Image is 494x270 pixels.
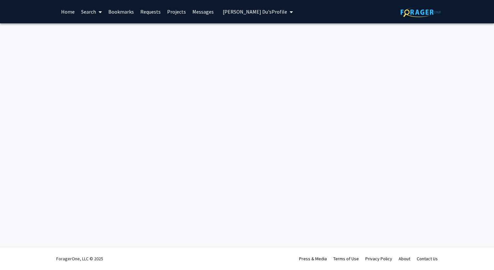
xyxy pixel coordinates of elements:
[78,0,105,23] a: Search
[223,8,287,15] span: [PERSON_NAME] Du's Profile
[105,0,137,23] a: Bookmarks
[164,0,189,23] a: Projects
[189,0,217,23] a: Messages
[137,0,164,23] a: Requests
[58,0,78,23] a: Home
[417,256,438,262] a: Contact Us
[333,256,359,262] a: Terms of Use
[365,256,392,262] a: Privacy Policy
[299,256,327,262] a: Press & Media
[56,247,103,270] div: ForagerOne, LLC © 2025
[399,256,410,262] a: About
[401,7,441,17] img: ForagerOne Logo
